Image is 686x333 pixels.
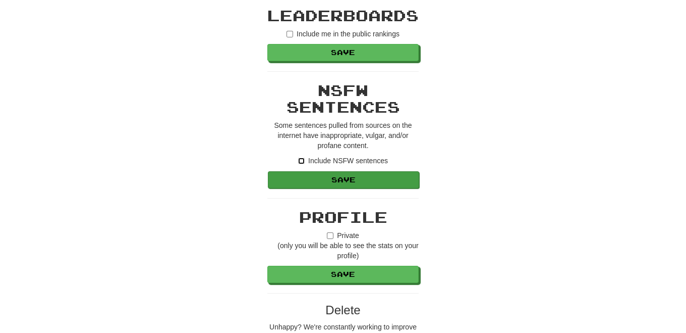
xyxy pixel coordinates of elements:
h3: Delete [267,304,419,317]
label: Include me in the public rankings [287,29,399,39]
h2: Leaderboards [267,7,419,24]
h2: Profile [267,209,419,225]
label: Include NSFW sentences [298,156,388,166]
button: Save [267,266,419,283]
p: Some sentences pulled from sources on the internet have inappropriate, vulgar, and/or profane con... [267,120,419,151]
input: Private(only you will be able to see the stats on your profile) [327,232,333,239]
input: Include me in the public rankings [287,31,293,37]
label: Private (only you will be able to see the stats on your profile) [267,230,419,261]
h2: NSFW Sentences [267,82,419,115]
button: Save [268,171,419,188]
button: Save [267,44,419,61]
input: Include NSFW sentences [298,158,305,164]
